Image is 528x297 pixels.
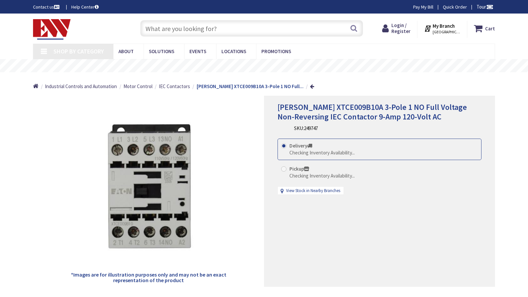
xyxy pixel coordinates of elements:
[485,22,495,34] strong: Cart
[123,83,152,90] a: Motor Control
[443,4,467,10] a: Quick Order
[33,19,71,40] img: Electrical Wholesalers, Inc.
[286,188,340,194] a: View Stock in Nearby Branches
[45,83,117,90] a: Industrial Controls and Automation
[391,22,411,34] span: Login / Register
[289,149,355,156] div: Checking Inventory Availability...
[433,29,461,35] span: [GEOGRAPHIC_DATA], [GEOGRAPHIC_DATA]
[289,166,309,172] strong: Pickup
[304,125,318,131] span: 249747
[159,83,190,89] span: IEC Contactors
[140,20,363,37] input: What are you looking for?
[53,48,104,55] span: Shop By Category
[123,83,152,89] span: Motor Control
[159,83,190,90] a: IEC Contactors
[294,125,318,132] div: SKU:
[118,48,134,54] span: About
[424,22,461,34] div: My Branch [GEOGRAPHIC_DATA], [GEOGRAPHIC_DATA]
[197,83,304,89] strong: [PERSON_NAME] XTCE009B10A 3-Pole 1 NO Full...
[189,48,206,54] span: Events
[33,4,61,10] a: Contact us
[70,272,227,283] h5: *Images are for illustration purposes only and may not be an exact representation of the product
[149,48,174,54] span: Solutions
[289,143,312,149] strong: Delivery
[45,83,117,89] span: Industrial Controls and Automation
[70,110,227,267] img: Eaton XTCE009B10A 3-Pole 1 NO Full Voltage Non-Reversing IEC Contactor 9-Amp 120-Volt AC
[382,22,411,34] a: Login / Register
[71,4,99,10] a: Help Center
[289,172,355,179] div: Checking Inventory Availability...
[413,4,433,10] a: Pay My Bill
[433,23,455,29] strong: My Branch
[210,62,330,70] rs-layer: Free Same Day Pickup at 19 Locations
[221,48,246,54] span: Locations
[278,102,467,122] span: [PERSON_NAME] XTCE009B10A 3-Pole 1 NO Full Voltage Non-Reversing IEC Contactor 9-Amp 120-Volt AC
[474,22,495,34] a: Cart
[477,4,493,10] span: Tour
[261,48,291,54] span: Promotions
